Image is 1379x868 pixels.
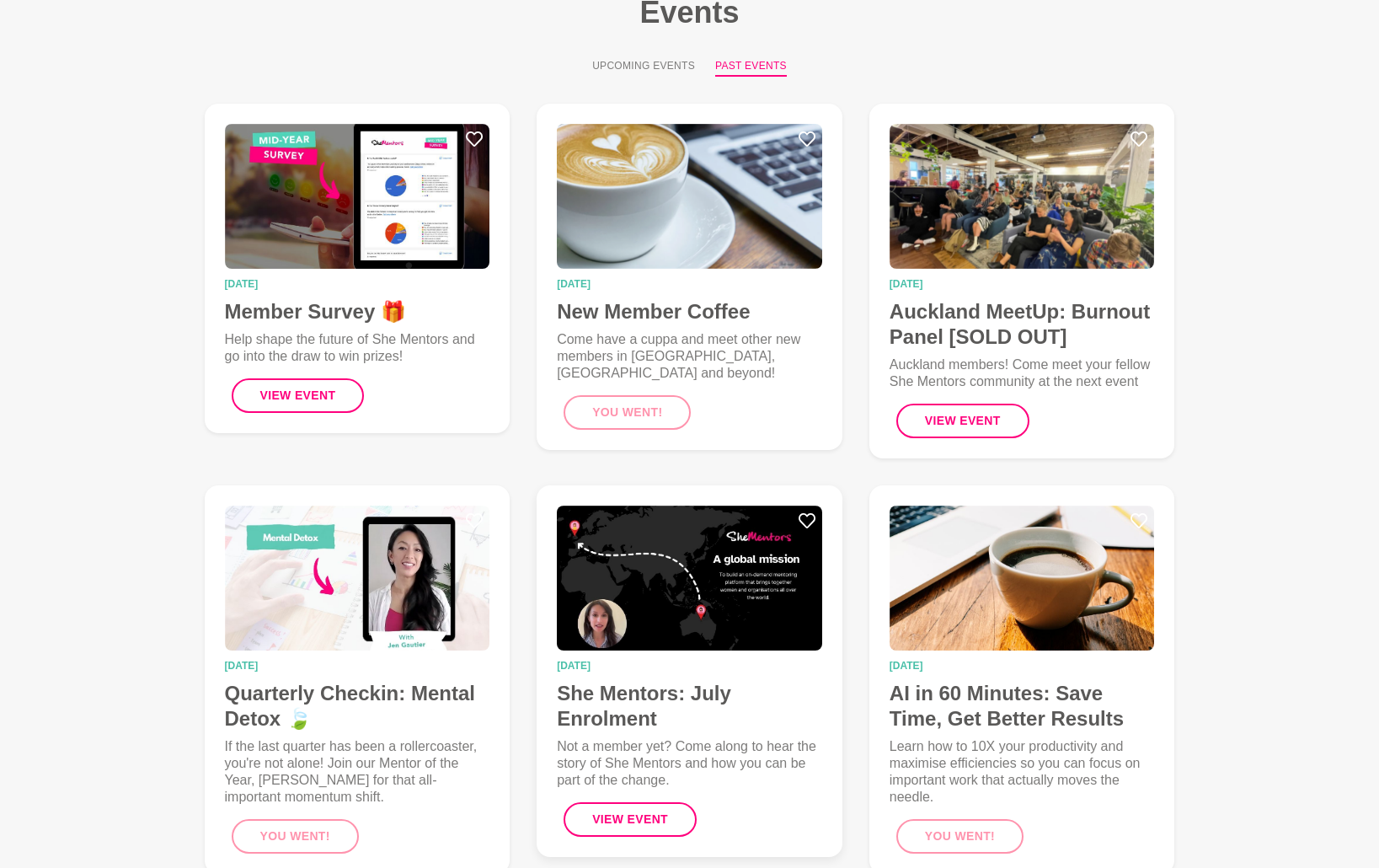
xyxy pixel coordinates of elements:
img: New Member Coffee [557,124,822,269]
button: Past Events [715,58,787,77]
h4: AI in 60 Minutes: Save Time, Get Better Results [890,681,1155,731]
h4: Auckland MeetUp: Burnout Panel [SOLD OUT] [890,299,1155,350]
time: [DATE] [890,279,1155,289]
p: Auckland members! Come meet your fellow She Mentors community at the next event [890,356,1155,390]
img: Member Survey 🎁 [225,124,490,269]
time: [DATE] [225,661,490,671]
p: Learn how to 10X your productivity and maximise efficiencies so you can focus on important work t... [890,738,1155,806]
a: New Member Coffee[DATE]New Member CoffeeCome have a cuppa and meet other new members in [GEOGRAPH... [537,104,842,450]
time: [DATE] [225,279,490,289]
button: View Event [564,802,697,837]
button: View Event [232,378,365,413]
button: Upcoming Events [592,58,695,77]
img: She Mentors: July Enrolment [557,506,822,651]
h4: Member Survey 🎁 [225,299,490,324]
a: Member Survey 🎁[DATE]Member Survey 🎁Help shape the future of She Mentors and go into the draw to ... [205,104,510,433]
p: Come have a cuppa and meet other new members in [GEOGRAPHIC_DATA], [GEOGRAPHIC_DATA] and beyond! [557,331,822,382]
a: She Mentors: July Enrolment[DATE]She Mentors: July EnrolmentNot a member yet? Come along to hear ... [537,485,842,857]
h4: New Member Coffee [557,299,822,324]
time: [DATE] [557,661,822,671]
p: Help shape the future of She Mentors and go into the draw to win prizes! [225,331,490,365]
time: [DATE] [890,661,1155,671]
time: [DATE] [557,279,822,289]
p: If the last quarter has been a rollercoaster, you're not alone! Join our Mentor of the Year, [PER... [225,738,490,806]
button: View Event [896,404,1029,438]
p: Not a member yet? Come along to hear the story of She Mentors and how you can be part of the change. [557,738,822,789]
img: AI in 60 Minutes: Save Time, Get Better Results [890,506,1155,651]
a: Auckland MeetUp: Burnout Panel [SOLD OUT][DATE]Auckland MeetUp: Burnout Panel [SOLD OUT]Auckland ... [869,104,1175,458]
h4: She Mentors: July Enrolment [557,681,822,731]
h4: Quarterly Checkin: Mental Detox 🍃 [225,681,490,731]
img: Quarterly Checkin: Mental Detox 🍃 [225,506,490,651]
img: Auckland MeetUp: Burnout Panel [SOLD OUT] [890,124,1155,269]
